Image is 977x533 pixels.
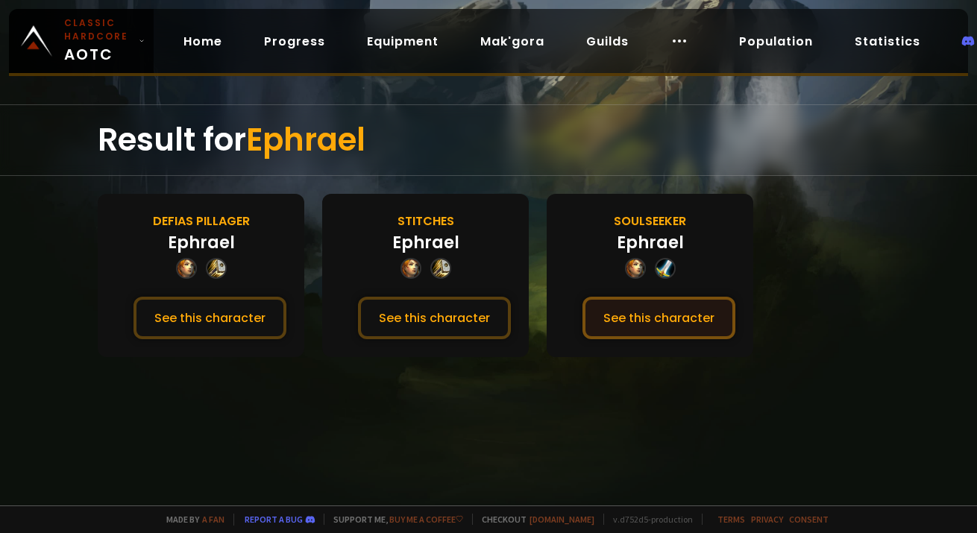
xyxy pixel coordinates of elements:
[64,16,133,43] small: Classic Hardcore
[389,514,463,525] a: Buy me a coffee
[245,514,303,525] a: Report a bug
[9,9,154,73] a: Classic HardcoreAOTC
[64,16,133,66] span: AOTC
[157,514,224,525] span: Made by
[133,297,286,339] button: See this character
[582,297,735,339] button: See this character
[358,297,511,339] button: See this character
[246,118,365,162] span: Ephrael
[252,26,337,57] a: Progress
[617,230,684,255] div: Ephrael
[717,514,745,525] a: Terms
[843,26,932,57] a: Statistics
[614,212,686,230] div: Soulseeker
[472,514,594,525] span: Checkout
[168,230,235,255] div: Ephrael
[574,26,641,57] a: Guilds
[98,105,879,175] div: Result for
[355,26,450,57] a: Equipment
[202,514,224,525] a: a fan
[751,514,783,525] a: Privacy
[398,212,454,230] div: Stitches
[324,514,463,525] span: Support me,
[392,230,459,255] div: Ephrael
[468,26,556,57] a: Mak'gora
[153,212,250,230] div: Defias Pillager
[789,514,829,525] a: Consent
[530,514,594,525] a: [DOMAIN_NAME]
[172,26,234,57] a: Home
[603,514,693,525] span: v. d752d5 - production
[727,26,825,57] a: Population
